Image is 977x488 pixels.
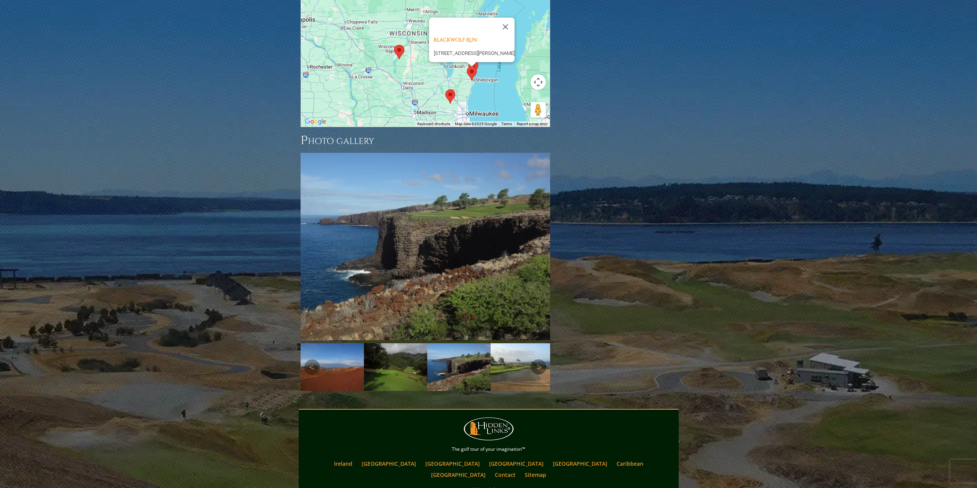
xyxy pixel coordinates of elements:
a: Caribbean [613,458,647,469]
a: Open this area in Google Maps (opens a new window) [303,117,328,127]
a: Blackwolf Run [433,36,477,43]
a: [GEOGRAPHIC_DATA] [358,458,420,469]
button: Keyboard shortcuts [417,121,450,127]
a: Report a map error [517,122,547,126]
button: Drag Pegman onto the map to open Street View [531,102,546,117]
button: Map camera controls [531,74,546,90]
a: Next [531,359,546,375]
a: Contact [491,469,519,480]
a: [GEOGRAPHIC_DATA] [549,458,611,469]
a: Sitemap [521,469,550,480]
a: [GEOGRAPHIC_DATA] [485,458,547,469]
a: [GEOGRAPHIC_DATA] [427,469,489,480]
p: The golf tour of your imagination™ [301,445,677,453]
img: Google [303,117,328,127]
a: Previous [304,359,320,375]
a: Terms (opens in new tab) [501,122,512,126]
a: [GEOGRAPHIC_DATA] [422,458,484,469]
p: [STREET_ADDRESS][PERSON_NAME] [433,49,514,58]
span: Map data ©2025 Google [455,122,497,126]
button: Close [496,18,514,36]
h3: Photo Gallery [301,133,550,148]
a: Ireland [330,458,356,469]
